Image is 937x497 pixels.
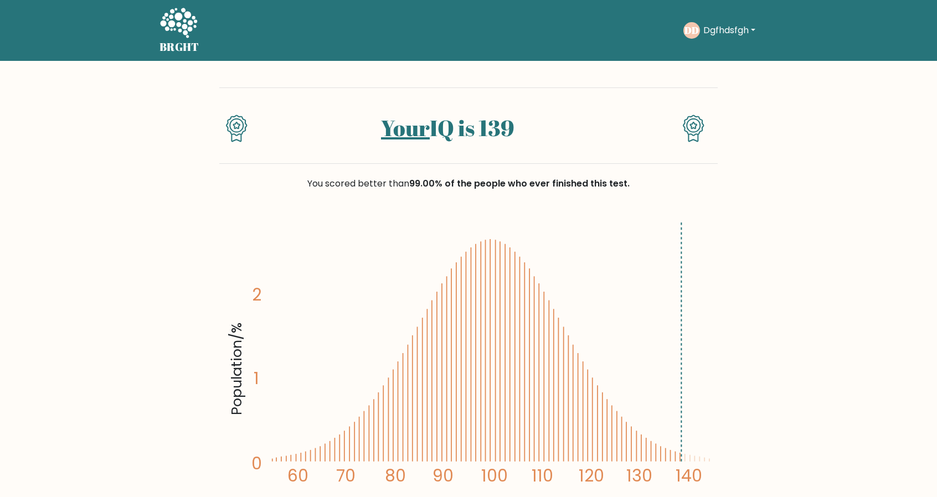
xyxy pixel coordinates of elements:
tspan: 60 [287,464,308,487]
tspan: 110 [532,464,554,487]
tspan: 100 [482,464,508,487]
button: Dgfhdsfgh [700,23,759,38]
tspan: 70 [336,464,356,487]
h1: IQ is 139 [267,115,628,141]
tspan: 90 [433,464,454,487]
a: Your [381,113,430,143]
tspan: 80 [385,464,406,487]
tspan: 120 [579,464,605,487]
div: You scored better than [219,177,718,190]
tspan: 130 [626,464,652,487]
span: 99.00% of the people who ever finished this test. [409,177,630,190]
tspan: 2 [252,283,261,306]
h5: BRGHT [159,40,199,54]
tspan: Population/% [226,323,246,416]
text: DD [684,24,699,37]
tspan: 1 [254,367,259,390]
tspan: 140 [676,464,702,487]
tspan: 0 [251,453,262,475]
a: BRGHT [159,4,199,56]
